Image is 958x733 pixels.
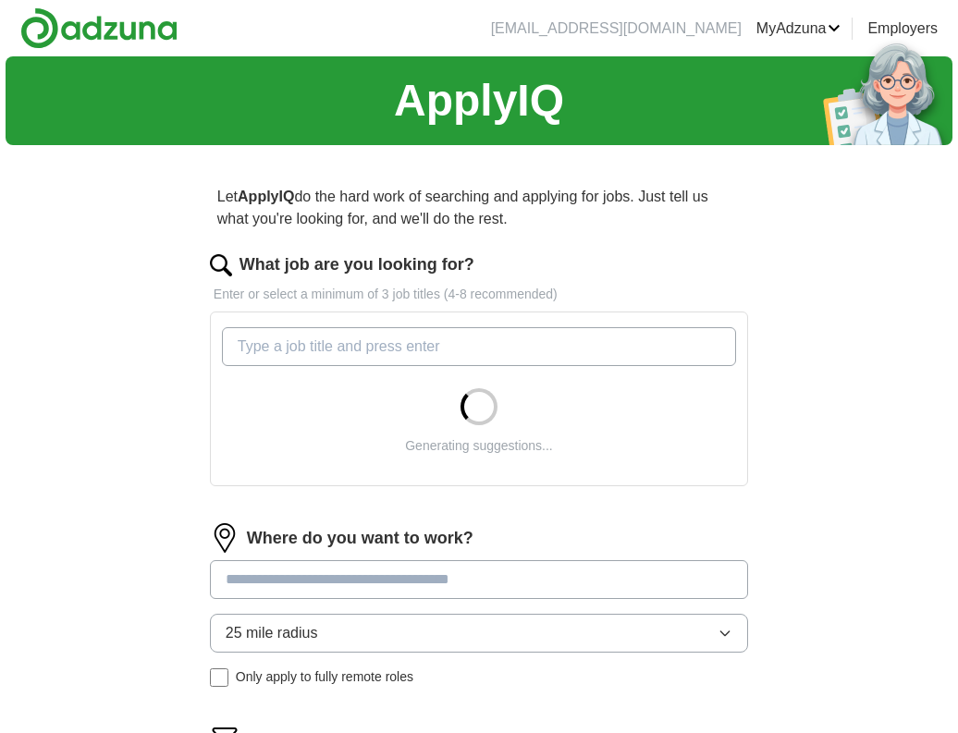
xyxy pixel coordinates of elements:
li: [EMAIL_ADDRESS][DOMAIN_NAME] [491,18,742,40]
label: Where do you want to work? [247,526,473,551]
img: location.png [210,523,239,553]
p: Let do the hard work of searching and applying for jobs. Just tell us what you're looking for, an... [210,178,748,238]
div: Generating suggestions... [405,436,553,456]
img: Adzuna logo [20,7,178,49]
button: 25 mile radius [210,614,748,653]
a: MyAdzuna [756,18,841,40]
input: Only apply to fully remote roles [210,668,228,687]
span: Only apply to fully remote roles [236,667,413,687]
a: Employers [867,18,938,40]
h1: ApplyIQ [394,67,564,134]
input: Type a job title and press enter [222,327,736,366]
strong: ApplyIQ [238,189,294,204]
img: search.png [210,254,232,276]
p: Enter or select a minimum of 3 job titles (4-8 recommended) [210,285,748,304]
span: 25 mile radius [226,622,318,644]
label: What job are you looking for? [239,252,474,277]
